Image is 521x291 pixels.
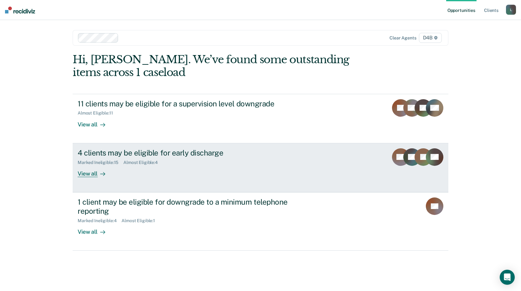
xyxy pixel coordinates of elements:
div: 4 clients may be eligible for early discharge [78,148,297,157]
div: Hi, [PERSON_NAME]. We’ve found some outstanding items across 1 caseload [73,53,373,79]
div: View all [78,223,113,235]
div: Almost Eligible : 4 [123,160,163,165]
div: View all [78,116,113,128]
div: Open Intercom Messenger [500,270,515,285]
div: Marked Ineligible : 15 [78,160,123,165]
div: Almost Eligible : 11 [78,110,118,116]
button: L [506,5,516,15]
a: 1 client may be eligible for downgrade to a minimum telephone reportingMarked Ineligible:4Almost ... [73,192,448,251]
span: D4B [419,33,442,43]
a: 4 clients may be eligible for early dischargeMarked Ineligible:15Almost Eligible:4View all [73,143,448,192]
div: View all [78,165,113,177]
div: Marked Ineligible : 4 [78,218,121,223]
a: 11 clients may be eligible for a supervision level downgradeAlmost Eligible:11View all [73,94,448,143]
div: Clear agents [389,35,416,41]
div: 11 clients may be eligible for a supervision level downgrade [78,99,297,108]
div: Almost Eligible : 1 [121,218,160,223]
img: Recidiviz [5,7,35,13]
div: 1 client may be eligible for downgrade to a minimum telephone reporting [78,197,297,216]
